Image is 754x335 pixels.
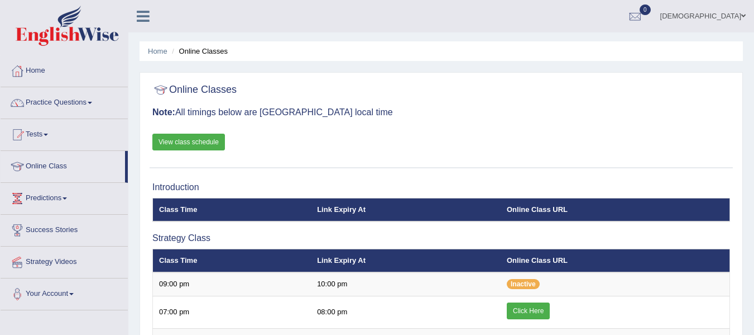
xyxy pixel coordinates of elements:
a: Online Class [1,151,125,179]
td: 10:00 pm [311,272,501,296]
a: View class schedule [152,134,225,150]
th: Online Class URL [501,249,730,272]
li: Online Classes [169,46,228,56]
th: Class Time [153,198,311,221]
a: Strategy Videos [1,247,128,275]
h3: Strategy Class [152,233,730,243]
span: 0 [640,4,651,15]
th: Link Expiry At [311,198,501,221]
a: Success Stories [1,215,128,243]
td: 07:00 pm [153,296,311,328]
h3: Introduction [152,182,730,192]
a: Home [148,47,167,55]
a: Practice Questions [1,87,128,115]
th: Link Expiry At [311,249,501,272]
h3: All timings below are [GEOGRAPHIC_DATA] local time [152,107,730,117]
a: Your Account [1,279,128,306]
th: Online Class URL [501,198,730,221]
b: Note: [152,107,175,117]
span: Inactive [507,279,540,289]
a: Home [1,55,128,83]
td: 08:00 pm [311,296,501,328]
a: Click Here [507,303,550,319]
td: 09:00 pm [153,272,311,296]
h2: Online Classes [152,82,237,98]
th: Class Time [153,249,311,272]
a: Tests [1,119,128,147]
a: Predictions [1,183,128,211]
